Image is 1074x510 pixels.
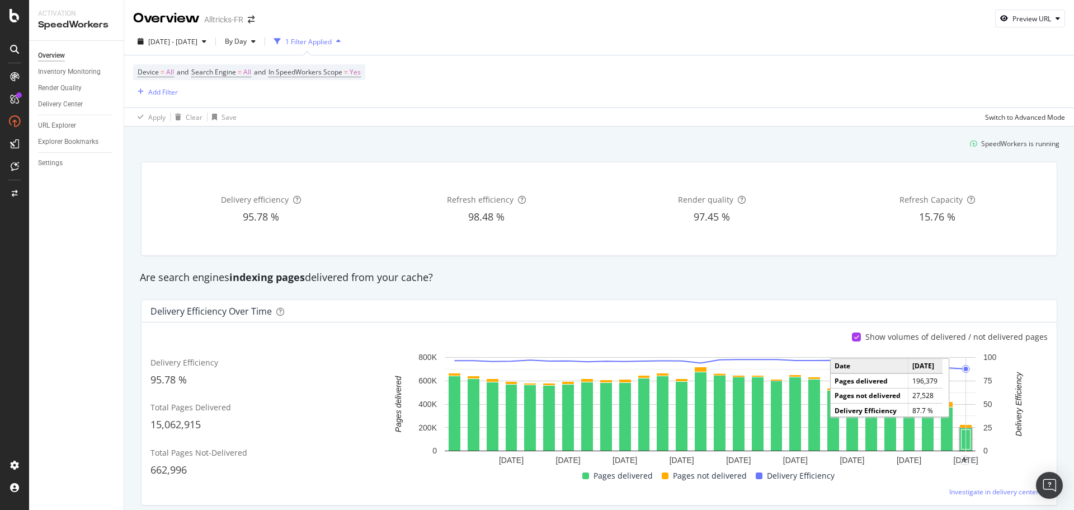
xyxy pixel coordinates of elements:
[783,456,808,465] text: [DATE]
[983,376,992,385] text: 75
[268,67,342,77] span: In SpeedWorkers Scope
[418,423,437,432] text: 200K
[468,210,505,223] span: 98.48 %
[285,37,332,46] div: 1 Filter Applied
[229,270,305,284] strong: indexing pages
[38,99,83,110] div: Delivery Center
[394,376,403,433] text: Pages delivered
[593,469,653,483] span: Pages delivered
[726,456,751,465] text: [DATE]
[919,210,955,223] span: 15.76 %
[138,67,159,77] span: Device
[238,67,242,77] span: =
[678,194,733,205] span: Render quality
[150,418,201,431] span: 15,062,915
[150,306,272,317] div: Delivery Efficiency over time
[38,66,101,78] div: Inventory Monitoring
[38,9,115,18] div: Activation
[150,463,187,476] span: 662,996
[133,85,178,99] button: Add Filter
[899,194,963,205] span: Refresh Capacity
[344,67,348,77] span: =
[985,113,1065,122] div: Switch to Advanced Mode
[981,139,1059,148] div: SpeedWorkers is running
[38,120,76,132] div: URL Explorer
[432,447,437,456] text: 0
[949,487,1039,497] span: Investigate in delivery center
[270,32,345,50] button: 1 Filter Applied
[694,210,730,223] span: 97.45 %
[38,66,116,78] a: Inventory Monitoring
[161,67,164,77] span: =
[38,157,63,169] div: Settings
[840,456,864,465] text: [DATE]
[38,18,115,31] div: SpeedWorkers
[350,64,361,80] span: Yes
[150,357,218,368] span: Delivery Efficiency
[208,108,237,126] button: Save
[221,194,289,205] span: Delivery efficiency
[222,113,237,122] div: Save
[220,36,247,46] span: By Day
[148,113,166,122] div: Apply
[148,37,197,46] span: [DATE] - [DATE]
[191,67,236,77] span: Search Engine
[38,120,116,132] a: URL Explorer
[983,447,988,456] text: 0
[499,456,524,465] text: [DATE]
[418,376,437,385] text: 600K
[418,400,437,409] text: 400K
[248,16,255,24] div: arrow-right-arrow-left
[613,456,637,465] text: [DATE]
[243,64,251,80] span: All
[38,99,116,110] a: Delivery Center
[995,10,1065,27] button: Preview URL
[1014,372,1023,436] text: Delivery Efficiency
[38,157,116,169] a: Settings
[897,456,921,465] text: [DATE]
[865,331,1048,343] div: Show volumes of delivered / not delivered pages
[133,108,166,126] button: Apply
[171,108,202,126] button: Clear
[148,87,178,97] div: Add Filter
[220,32,260,50] button: By Day
[38,82,82,94] div: Render Quality
[949,487,1048,497] a: Investigate in delivery center
[670,456,694,465] text: [DATE]
[254,67,266,77] span: and
[243,210,279,223] span: 95.78 %
[767,469,835,483] span: Delivery Efficiency
[166,64,174,80] span: All
[38,50,116,62] a: Overview
[38,50,65,62] div: Overview
[38,82,116,94] a: Render Quality
[673,469,747,483] span: Pages not delivered
[133,32,211,50] button: [DATE] - [DATE]
[150,402,231,413] span: Total Pages Delivered
[38,136,116,148] a: Explorer Bookmarks
[960,456,969,465] div: plus
[954,456,978,465] text: [DATE]
[204,14,243,25] div: Alltricks-FR
[556,456,581,465] text: [DATE]
[1012,14,1051,24] div: Preview URL
[38,136,98,148] div: Explorer Bookmarks
[177,67,189,77] span: and
[186,113,202,122] div: Clear
[447,194,514,205] span: Refresh efficiency
[418,353,437,362] text: 800K
[983,423,992,432] text: 25
[150,373,187,386] span: 95.78 %
[133,9,200,28] div: Overview
[983,353,997,362] text: 100
[983,400,992,409] text: 50
[150,447,247,458] span: Total Pages Not-Delivered
[981,108,1065,126] button: Switch to Advanced Mode
[1036,472,1063,499] div: Open Intercom Messenger
[134,270,1064,285] div: Are search engines delivered from your cache?
[378,352,1042,469] svg: A chart.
